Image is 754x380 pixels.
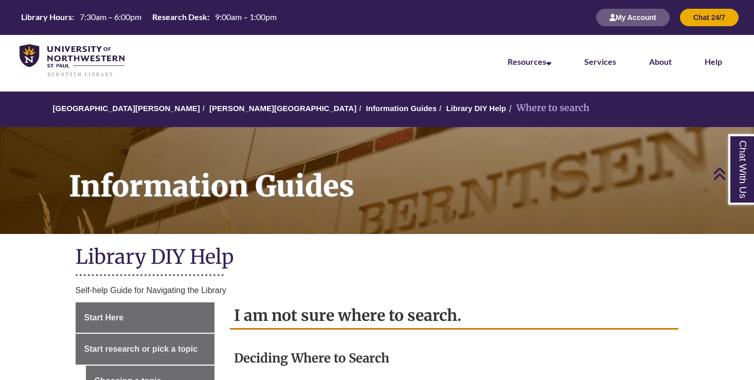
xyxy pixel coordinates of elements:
[446,104,506,113] a: Library DIY Help
[76,286,227,295] span: Self-help Guide for Navigating the Library
[148,9,211,25] th: Research Desk:
[230,302,678,330] h2: I am not sure where to search.
[584,57,616,66] a: Services
[680,9,739,26] button: Chat 24/7
[76,302,215,333] a: Start Here
[17,9,281,25] table: Hours Today
[80,12,141,22] span: 7:30am – 6:00pm
[76,244,679,272] h1: Library DIY Help
[84,313,123,322] span: Start Here
[76,334,215,365] a: Start research or pick a topic
[53,104,200,113] a: [GEOGRAPHIC_DATA][PERSON_NAME]
[84,345,198,353] span: Start research or pick a topic
[705,57,722,66] a: Help
[215,12,277,22] span: 9:00am – 1:00pm
[596,13,670,22] a: My Account
[20,44,124,78] img: UNWSP Library Logo
[17,9,281,26] a: Hours Today
[234,350,389,366] strong: Deciding Where to Search
[680,13,739,22] a: Chat 24/7
[506,101,589,116] li: Where to search
[58,127,754,221] h1: Information Guides
[508,57,551,66] a: Resources
[596,9,670,26] button: My Account
[17,9,76,25] th: Library Hours:
[649,57,672,66] a: About
[713,167,751,180] a: Back to Top
[209,104,356,113] a: [PERSON_NAME][GEOGRAPHIC_DATA]
[366,104,437,113] a: Information Guides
